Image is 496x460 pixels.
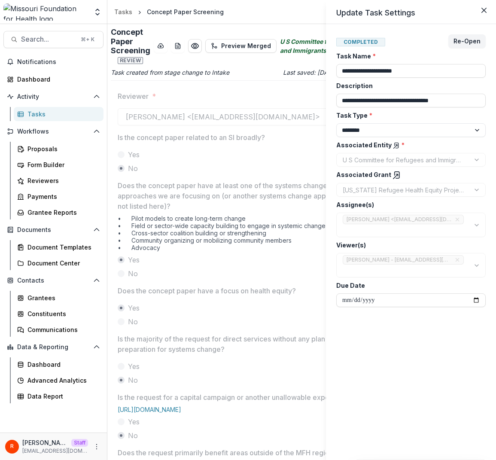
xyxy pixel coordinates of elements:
label: Associated Entity [336,140,481,149]
label: Due Date [336,281,481,290]
button: Close [477,3,491,17]
label: Viewer(s) [336,241,481,250]
button: Re-Open [448,34,486,48]
label: Assignee(s) [336,200,481,209]
label: Description [336,81,481,90]
label: Associated Grant [336,170,481,180]
label: Task Type [336,111,481,120]
span: Completed [336,38,385,46]
label: Task Name [336,52,481,61]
